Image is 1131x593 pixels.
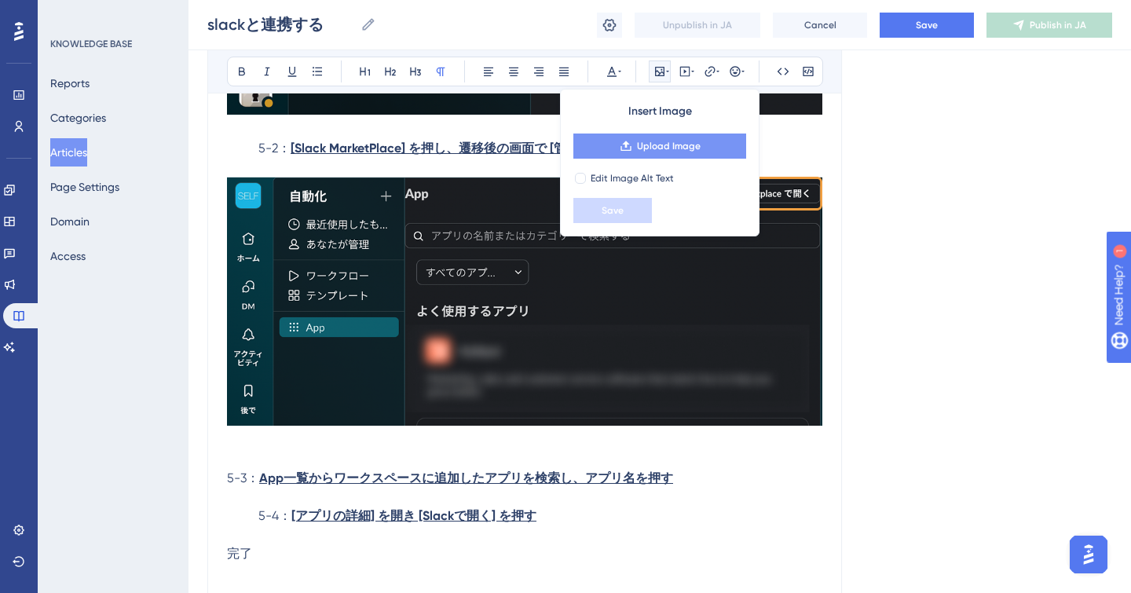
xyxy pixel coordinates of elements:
button: Access [50,242,86,270]
span: Save [916,19,938,31]
button: Cancel [773,13,867,38]
button: Upload Image [573,134,746,159]
strong: [アプリの詳細] を開き [Slackで開く] を押す [291,508,536,523]
button: Domain [50,207,90,236]
div: KNOWLEDGE BASE [50,38,132,50]
strong: App一覧からワークスペースに追加したアプリを検索し、アプリ名を押す [259,470,673,485]
span: Edit Image Alt Text [591,172,674,185]
button: Categories [50,104,106,132]
button: Page Settings [50,173,119,201]
span: Unpublish in JA [663,19,732,31]
button: Articles [50,138,87,167]
span: Cancel [804,19,836,31]
button: Save [573,198,652,223]
iframe: UserGuiding AI Assistant Launcher [1065,531,1112,578]
button: Publish in JA [986,13,1112,38]
span: Need Help? [37,4,98,23]
strong: [Slack MarketPlace] を押し、遷移後の画面で [管理する] を押す [291,141,649,156]
span: Save [602,204,624,217]
span: Publish in JA [1030,19,1086,31]
button: Unpublish in JA [635,13,760,38]
span: Upload Image [637,140,701,152]
input: Article Name [207,13,354,35]
button: Reports [50,69,90,97]
button: Save [880,13,974,38]
span: Insert Image [628,102,692,121]
span: 5-2： [258,141,291,156]
div: 1 [109,8,114,20]
span: 5-3： [227,470,259,485]
span: 5-4： [258,508,291,523]
span: 完了 [227,546,252,561]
